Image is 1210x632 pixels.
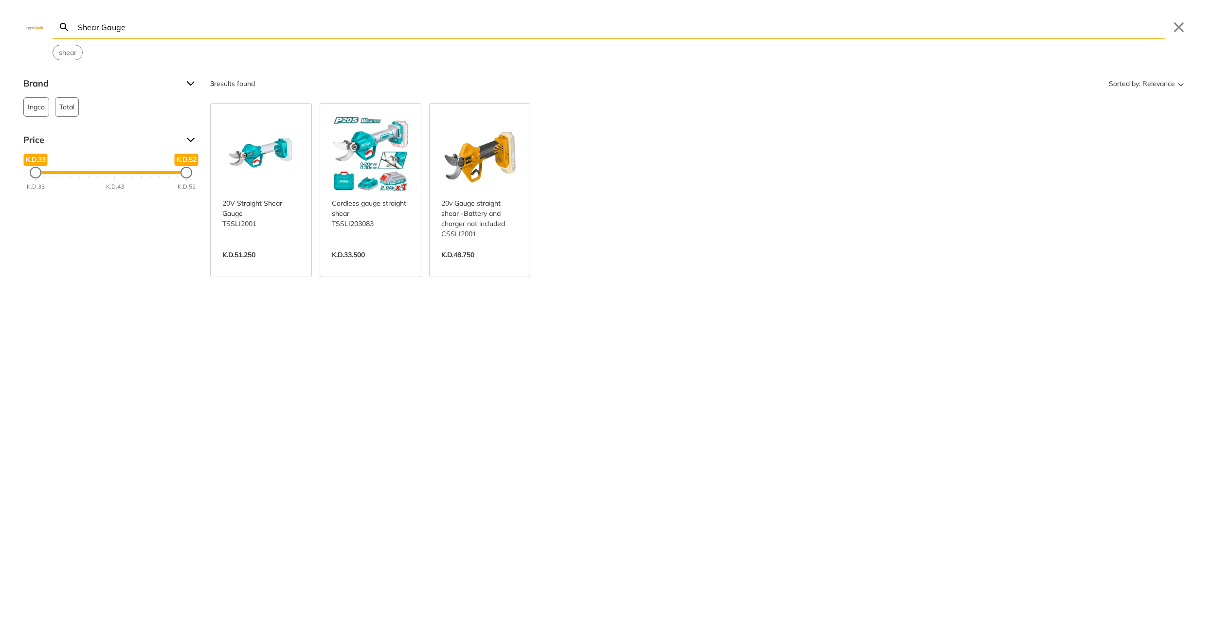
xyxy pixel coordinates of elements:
[23,76,179,91] span: Brand
[1175,78,1187,89] svg: Sort
[55,97,79,117] button: Total
[53,45,83,60] div: Suggestion: shear
[210,79,214,88] strong: 3
[210,76,255,91] div: results found
[1142,76,1175,91] span: Relevance
[58,21,70,33] svg: Search
[106,182,124,191] div: K.D.43
[53,45,82,60] button: Select suggestion: shear
[28,98,45,116] span: Ingco
[23,132,179,148] span: Price
[76,16,1165,38] input: Search…
[23,25,47,29] img: Close
[30,167,41,178] div: Minimum Price
[27,182,45,191] div: K.D.33
[1171,19,1187,35] button: Close
[23,97,49,117] button: Ingco
[181,167,192,178] div: Maximum Price
[59,48,76,58] span: shear
[178,182,196,191] div: K.D.52
[1107,76,1187,91] button: Sorted by:Relevance Sort
[59,98,74,116] span: Total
